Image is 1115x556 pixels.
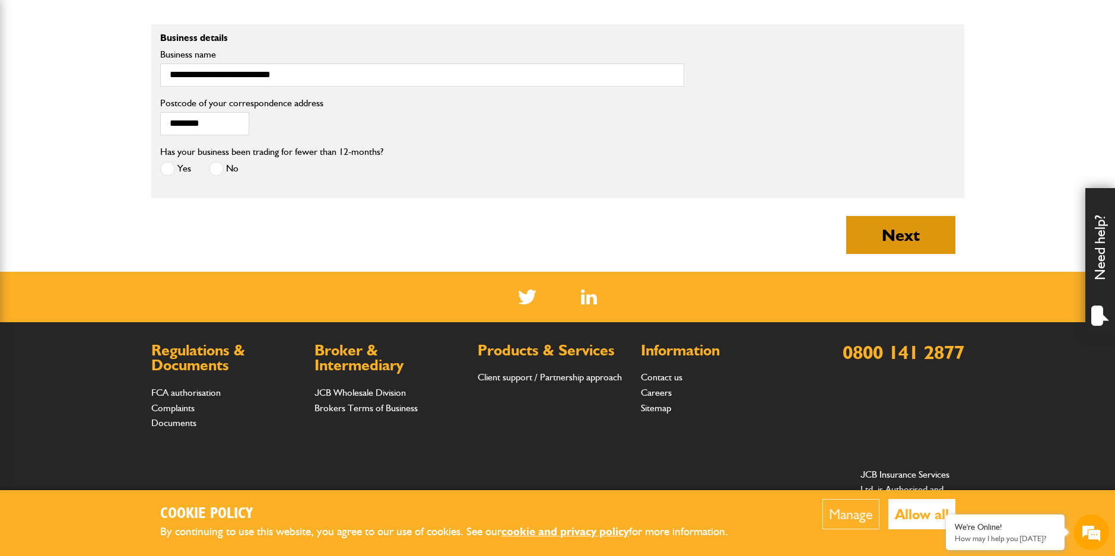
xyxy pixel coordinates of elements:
[822,499,879,529] button: Manage
[315,387,406,398] a: JCB Wholesale Division
[315,343,466,373] h2: Broker & Intermediary
[888,499,955,529] button: Allow all
[151,343,303,373] h2: Regulations & Documents
[478,371,622,383] a: Client support / Partnership approach
[151,402,195,414] a: Complaints
[160,505,748,523] h2: Cookie Policy
[160,50,684,59] label: Business name
[160,147,383,157] label: Has your business been trading for fewer than 12-months?
[151,417,196,428] a: Documents
[641,387,672,398] a: Careers
[518,290,536,304] img: Twitter
[151,387,221,398] a: FCA authorisation
[160,99,341,108] label: Postcode of your correspondence address
[955,534,1056,543] p: How may I help you today?
[641,371,682,383] a: Contact us
[501,525,629,538] a: cookie and privacy policy
[209,161,239,176] label: No
[581,290,597,304] a: LinkedIn
[846,216,955,254] button: Next
[641,343,792,358] h2: Information
[843,341,964,364] a: 0800 141 2877
[160,523,748,541] p: By continuing to use this website, you agree to our use of cookies. See our for more information.
[955,522,1056,532] div: We're Online!
[160,161,191,176] label: Yes
[581,290,597,304] img: Linked In
[1085,188,1115,336] div: Need help?
[641,402,671,414] a: Sitemap
[478,343,629,358] h2: Products & Services
[315,402,418,414] a: Brokers Terms of Business
[160,33,684,43] p: Business details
